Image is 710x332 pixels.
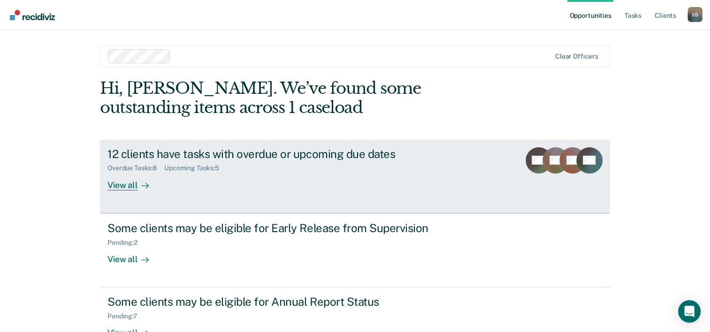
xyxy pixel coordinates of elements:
a: Some clients may be eligible for Early Release from SupervisionPending:2View all [100,213,610,287]
div: Some clients may be eligible for Annual Report Status [107,295,437,309]
div: View all [107,172,160,190]
div: Pending : 2 [107,239,145,247]
div: Pending : 7 [107,312,145,320]
div: Upcoming Tasks : 5 [164,164,227,172]
div: Open Intercom Messenger [678,300,701,323]
div: 12 clients have tasks with overdue or upcoming due dates [107,147,437,161]
div: Hi, [PERSON_NAME]. We’ve found some outstanding items across 1 caseload [100,79,508,117]
img: Recidiviz [10,10,55,20]
a: 12 clients have tasks with overdue or upcoming due datesOverdue Tasks:8Upcoming Tasks:5View all [100,140,610,213]
div: Overdue Tasks : 8 [107,164,164,172]
div: S B [687,7,702,22]
button: Profile dropdown button [687,7,702,22]
div: Some clients may be eligible for Early Release from Supervision [107,221,437,235]
div: View all [107,246,160,264]
div: Clear officers [555,53,598,60]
